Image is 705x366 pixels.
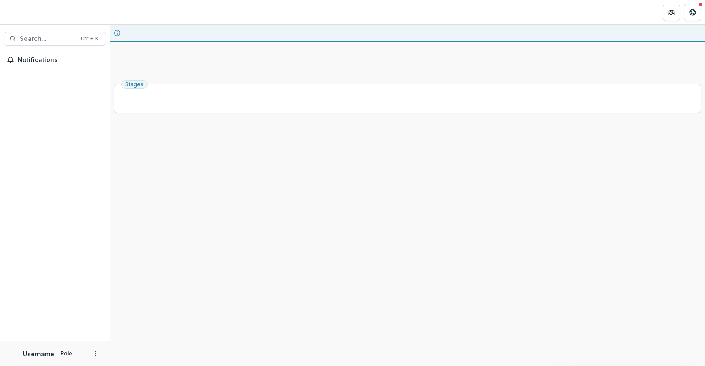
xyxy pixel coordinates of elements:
button: Get Help [684,4,701,21]
span: Stages [125,81,144,88]
button: Partners [663,4,680,21]
button: More [90,348,101,359]
span: Search... [20,35,75,43]
span: Notifications [18,56,103,64]
div: Ctrl + K [79,34,100,44]
p: Username [23,349,54,359]
button: Notifications [4,53,106,67]
p: Role [58,350,75,358]
button: Search... [4,32,106,46]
